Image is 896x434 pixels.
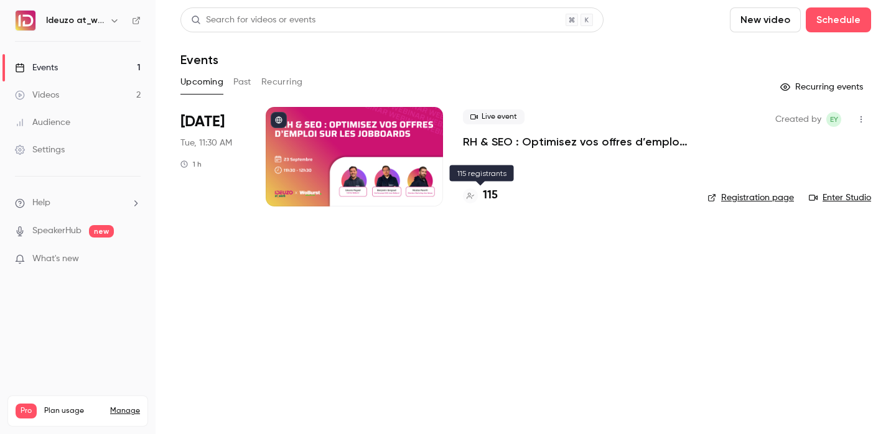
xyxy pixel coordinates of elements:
div: Videos [15,89,59,101]
div: Settings [15,144,65,156]
h4: 115 [483,187,498,204]
span: EY [830,112,838,127]
a: Registration page [707,192,794,204]
a: 115 [463,187,498,204]
a: SpeakerHub [32,224,82,238]
span: Eva Yahiaoui [826,112,841,127]
span: Plan usage [44,406,103,416]
a: Enter Studio [809,192,871,204]
button: Upcoming [180,72,223,92]
span: [DATE] [180,112,225,132]
span: Live event [463,109,525,124]
span: Created by [775,112,821,127]
span: Help [32,196,50,210]
li: help-dropdown-opener [15,196,141,210]
button: Recurring [261,72,303,92]
button: Past [233,72,251,92]
div: 1 h [180,159,202,169]
h1: Events [180,52,218,67]
div: Events [15,62,58,74]
span: Pro [16,404,37,418]
div: Search for videos or events [191,14,315,27]
h6: Ideuzo at_work [46,14,105,27]
iframe: Noticeable Trigger [126,254,141,265]
div: Audience [15,116,70,129]
button: New video [730,7,801,32]
span: new [89,225,114,238]
div: Sep 23 Tue, 11:30 AM (Europe/Madrid) [180,107,246,206]
button: Schedule [806,7,871,32]
span: What's new [32,252,79,265]
button: Recurring events [775,77,871,97]
a: Manage [110,406,140,416]
img: Ideuzo at_work [16,11,35,30]
span: Tue, 11:30 AM [180,137,232,149]
a: RH & SEO : Optimisez vos offres d’emploi sur les jobboards [463,134,688,149]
